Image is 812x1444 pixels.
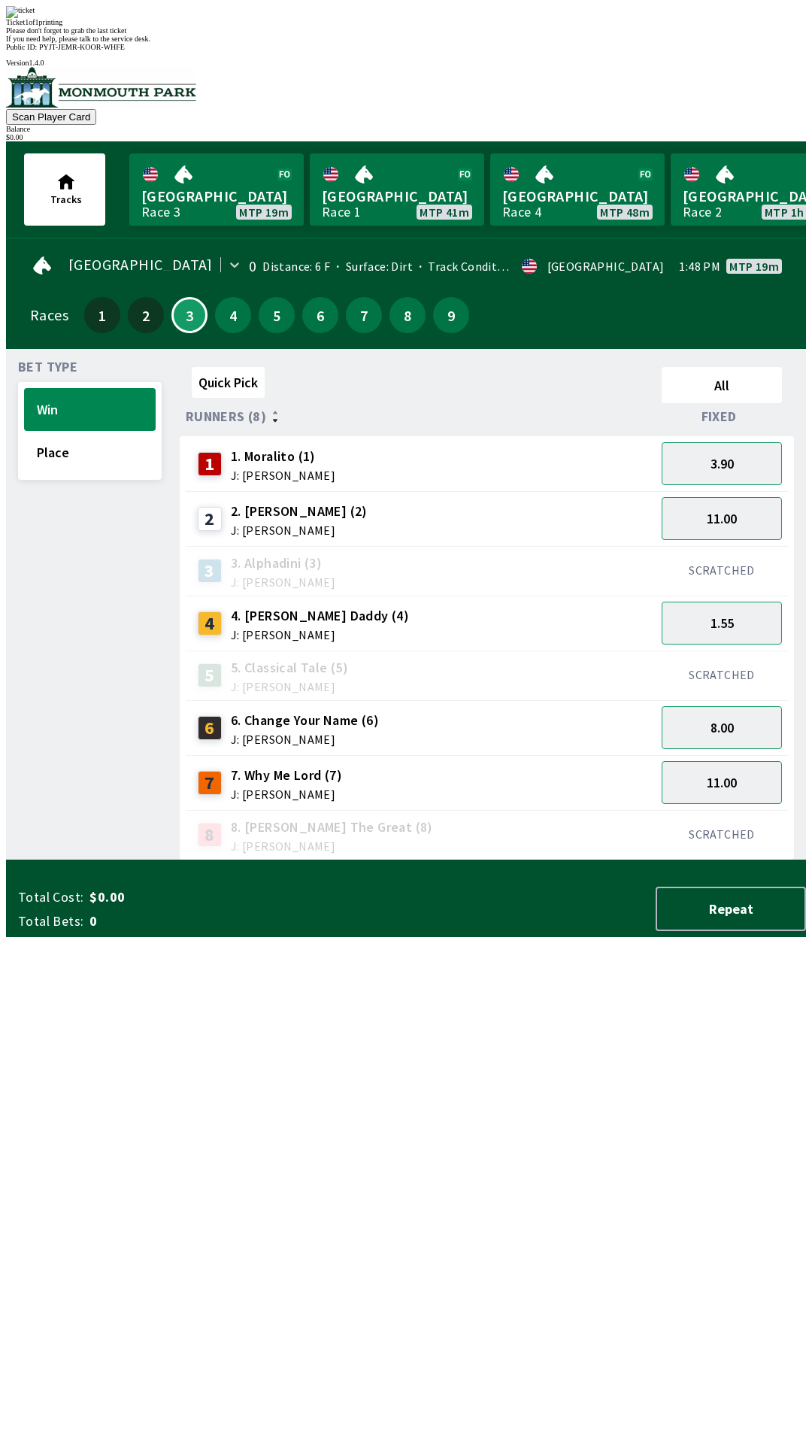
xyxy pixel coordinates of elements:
[6,67,196,108] img: venue logo
[141,206,180,218] div: Race 3
[37,401,143,418] span: Win
[198,374,258,391] span: Quick Pick
[6,109,96,125] button: Scan Player Card
[231,576,335,588] span: J: [PERSON_NAME]
[6,133,806,141] div: $ 0.00
[656,887,806,931] button: Repeat
[231,554,335,573] span: 3. Alphadini (3)
[231,447,335,466] span: 1. Moralito (1)
[231,469,335,481] span: J: [PERSON_NAME]
[6,59,806,67] div: Version 1.4.0
[30,309,68,321] div: Races
[171,297,208,333] button: 3
[433,297,469,333] button: 9
[330,259,413,274] span: Surface: Dirt
[68,259,213,271] span: [GEOGRAPHIC_DATA]
[6,26,806,35] div: Please don't forget to grab the last ticket
[662,706,782,749] button: 8.00
[141,187,292,206] span: [GEOGRAPHIC_DATA]
[192,367,265,398] button: Quick Pick
[306,310,335,320] span: 6
[198,716,222,740] div: 6
[729,260,779,272] span: MTP 19m
[18,912,83,930] span: Total Bets:
[393,310,422,320] span: 8
[389,297,426,333] button: 8
[662,497,782,540] button: 11.00
[310,153,484,226] a: [GEOGRAPHIC_DATA]Race 1MTP 41m
[6,125,806,133] div: Balance
[186,409,656,424] div: Runners (8)
[6,35,150,43] span: If you need help, please talk to the service desk.
[231,502,368,521] span: 2. [PERSON_NAME] (2)
[262,310,291,320] span: 5
[186,411,266,423] span: Runners (8)
[198,559,222,583] div: 3
[128,297,164,333] button: 2
[231,629,409,641] span: J: [PERSON_NAME]
[490,153,665,226] a: [GEOGRAPHIC_DATA]Race 4MTP 48m
[6,43,806,51] div: Public ID:
[662,367,782,403] button: All
[322,187,472,206] span: [GEOGRAPHIC_DATA]
[669,900,792,918] span: Repeat
[231,788,342,800] span: J: [PERSON_NAME]
[502,206,541,218] div: Race 4
[668,377,775,394] span: All
[88,310,117,320] span: 1
[6,18,806,26] div: Ticket 1 of 1 printing
[322,206,361,218] div: Race 1
[302,297,338,333] button: 6
[413,259,545,274] span: Track Condition: Firm
[710,614,734,632] span: 1.55
[89,912,326,930] span: 0
[132,310,160,320] span: 2
[231,711,379,730] span: 6. Change Your Name (6)
[198,611,222,636] div: 4
[350,310,378,320] span: 7
[231,524,368,536] span: J: [PERSON_NAME]
[656,409,788,424] div: Fixed
[198,823,222,847] div: 8
[198,452,222,476] div: 1
[219,310,247,320] span: 4
[231,818,433,837] span: 8. [PERSON_NAME] The Great (8)
[707,774,737,791] span: 11.00
[198,507,222,531] div: 2
[50,193,82,206] span: Tracks
[129,153,304,226] a: [GEOGRAPHIC_DATA]Race 3MTP 19m
[662,667,782,682] div: SCRATCHED
[600,206,650,218] span: MTP 48m
[24,153,105,226] button: Tracks
[198,771,222,795] div: 7
[177,311,202,319] span: 3
[231,606,409,626] span: 4. [PERSON_NAME] Daddy (4)
[707,510,737,527] span: 11.00
[679,260,720,272] span: 1:48 PM
[89,888,326,906] span: $0.00
[420,206,469,218] span: MTP 41m
[231,681,348,693] span: J: [PERSON_NAME]
[39,43,125,51] span: PYJT-JEMR-KOOR-WHFE
[502,187,653,206] span: [GEOGRAPHIC_DATA]
[18,361,77,373] span: Bet Type
[249,260,256,272] div: 0
[710,719,734,736] span: 8.00
[231,840,433,852] span: J: [PERSON_NAME]
[259,297,295,333] button: 5
[84,297,120,333] button: 1
[547,260,665,272] div: [GEOGRAPHIC_DATA]
[198,663,222,687] div: 5
[24,388,156,431] button: Win
[437,310,465,320] span: 9
[710,455,734,472] span: 3.90
[662,442,782,485] button: 3.90
[24,431,156,474] button: Place
[701,411,737,423] span: Fixed
[346,297,382,333] button: 7
[662,761,782,804] button: 11.00
[683,206,722,218] div: Race 2
[239,206,289,218] span: MTP 19m
[262,259,330,274] span: Distance: 6 F
[662,827,782,842] div: SCRATCHED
